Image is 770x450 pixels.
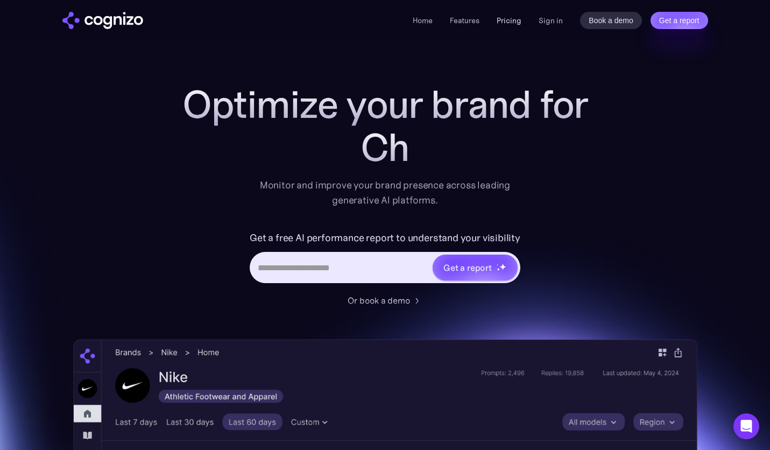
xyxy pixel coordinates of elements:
a: Get a reportstarstarstar [432,254,519,282]
div: Open Intercom Messenger [733,413,759,439]
form: Hero URL Input Form [250,229,520,289]
div: Or book a demo [348,294,410,307]
img: star [497,264,498,265]
img: cognizo logo [62,12,143,29]
h1: Optimize your brand for [170,83,601,126]
a: Pricing [497,16,521,25]
a: Book a demo [580,12,642,29]
img: star [497,268,500,271]
a: Home [413,16,433,25]
div: Get a report [443,261,492,274]
a: Features [450,16,479,25]
div: Monitor and improve your brand presence across leading generative AI platforms. [253,178,518,208]
img: star [499,263,506,270]
a: home [62,12,143,29]
div: Ch [170,126,601,169]
a: Sign in [539,14,563,27]
label: Get a free AI performance report to understand your visibility [250,229,520,247]
a: Or book a demo [348,294,423,307]
a: Get a report [651,12,708,29]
